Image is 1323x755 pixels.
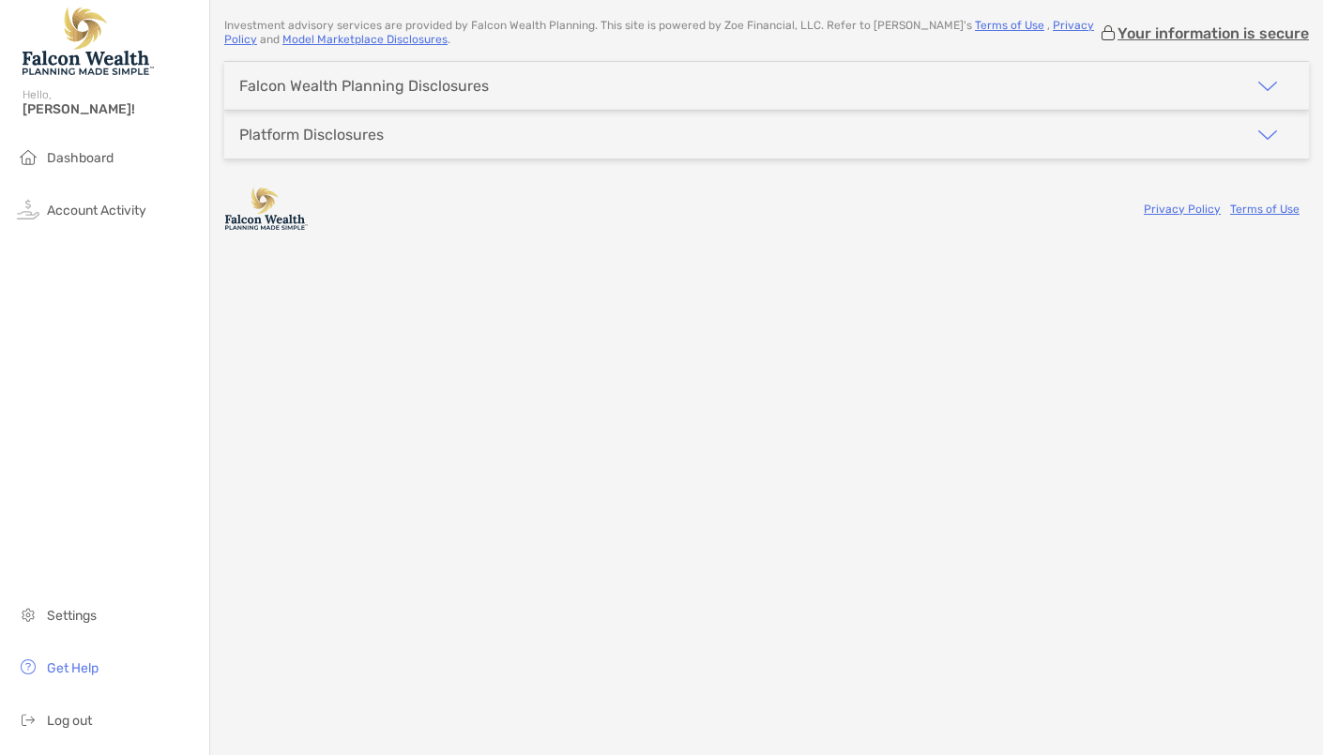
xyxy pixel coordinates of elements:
img: company logo [224,188,309,230]
a: Privacy Policy [224,19,1094,46]
span: Get Help [47,660,99,676]
p: Investment advisory services are provided by Falcon Wealth Planning . This site is powered by Zoe... [224,19,1099,47]
img: get-help icon [17,656,39,678]
img: icon arrow [1256,75,1279,98]
img: logout icon [17,708,39,731]
span: [PERSON_NAME]! [23,101,198,117]
div: Platform Disclosures [239,126,384,143]
div: Falcon Wealth Planning Disclosures [239,77,489,95]
span: Log out [47,713,92,729]
img: settings icon [17,603,39,626]
img: activity icon [17,198,39,220]
span: Settings [47,608,97,624]
span: Account Activity [47,203,146,219]
a: Privacy Policy [1144,203,1221,216]
p: Your information is secure [1118,24,1309,42]
img: Falcon Wealth Planning Logo [23,8,154,75]
span: Dashboard [47,150,114,166]
a: Terms of Use [975,19,1044,32]
a: Terms of Use [1230,203,1300,216]
img: icon arrow [1256,124,1279,146]
a: Model Marketplace Disclosures [282,33,448,46]
img: household icon [17,145,39,168]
